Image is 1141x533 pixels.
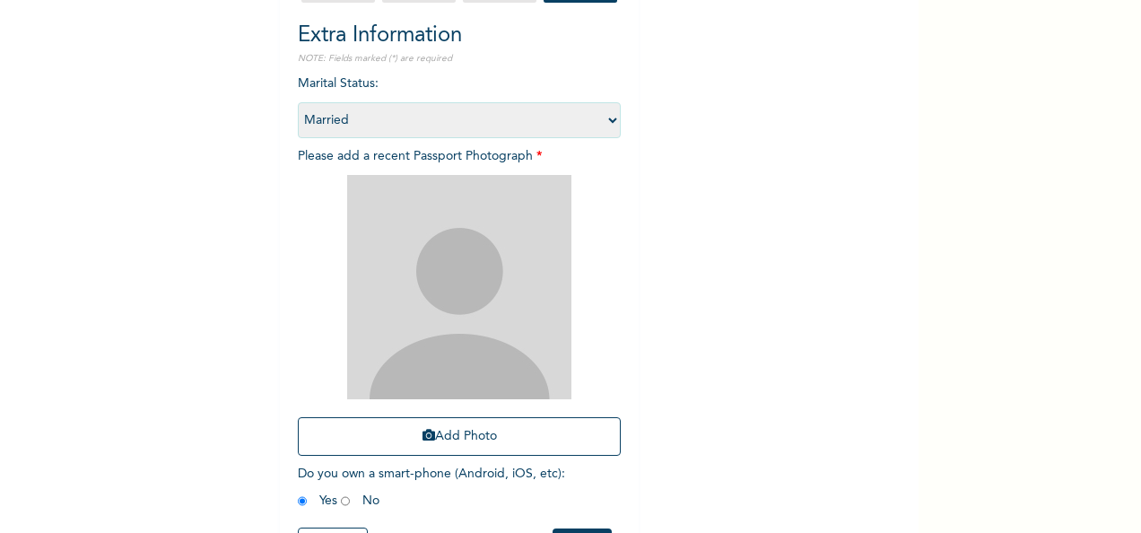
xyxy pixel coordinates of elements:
span: Marital Status : [298,77,621,127]
img: Crop [347,175,571,399]
span: Please add a recent Passport Photograph [298,150,621,465]
span: Do you own a smart-phone (Android, iOS, etc) : Yes No [298,467,565,507]
h2: Extra Information [298,20,621,52]
p: NOTE: Fields marked (*) are required [298,52,621,66]
button: Add Photo [298,417,621,456]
